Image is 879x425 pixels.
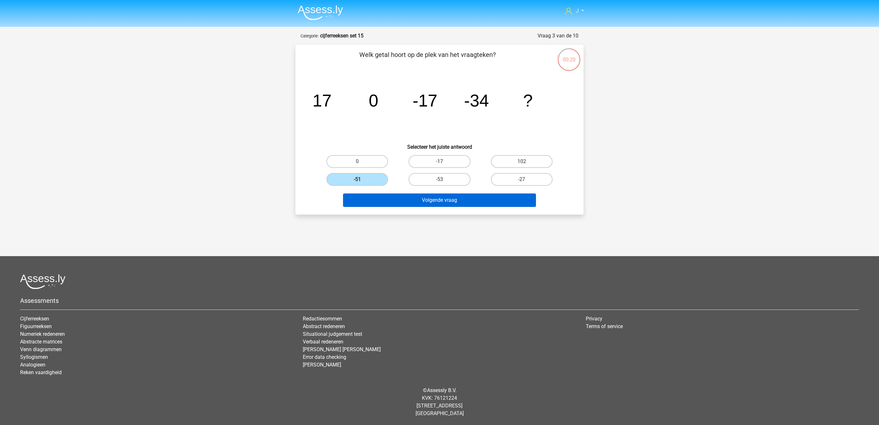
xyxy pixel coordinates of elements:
[409,155,470,168] label: -17
[20,316,49,322] a: Cijferreeksen
[427,387,456,393] a: Assessly B.V.
[413,91,438,110] tspan: -17
[20,346,62,352] a: Venn diagrammen
[20,369,62,375] a: Reken vaardigheid
[303,323,345,329] a: Abstract redeneren
[303,354,346,360] a: Error data checking
[343,193,536,207] button: Volgende vraag
[20,362,45,368] a: Analogieen
[306,50,549,69] p: Welk getal hoort op de plek van het vraagteken?
[586,323,623,329] a: Terms of service
[326,173,388,186] label: -51
[523,91,533,110] tspan: ?
[326,155,388,168] label: 0
[20,274,65,289] img: Assessly logo
[576,8,579,14] span: J
[491,155,553,168] label: 102
[303,331,362,337] a: Situational judgement test
[20,354,48,360] a: Syllogismen
[538,32,578,40] div: Vraag 3 van de 10
[586,316,602,322] a: Privacy
[369,91,378,110] tspan: 0
[303,346,381,352] a: [PERSON_NAME] [PERSON_NAME]
[303,362,341,368] a: [PERSON_NAME]
[20,297,859,304] h5: Assessments
[491,173,553,186] label: -27
[15,382,864,422] div: © KVK: 76121224 [STREET_ADDRESS] [GEOGRAPHIC_DATA]
[303,316,342,322] a: Redactiesommen
[298,5,343,20] img: Assessly
[20,339,62,345] a: Abstracte matrices
[464,91,489,110] tspan: -34
[312,91,332,110] tspan: 17
[557,48,581,64] div: 00:20
[562,7,586,15] a: J
[20,323,52,329] a: Figuurreeksen
[303,339,343,345] a: Verbaal redeneren
[320,33,363,39] strong: cijferreeksen set 15
[301,34,319,38] small: Categorie:
[409,173,470,186] label: -53
[306,139,573,150] h6: Selecteer het juiste antwoord
[20,331,65,337] a: Numeriek redeneren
